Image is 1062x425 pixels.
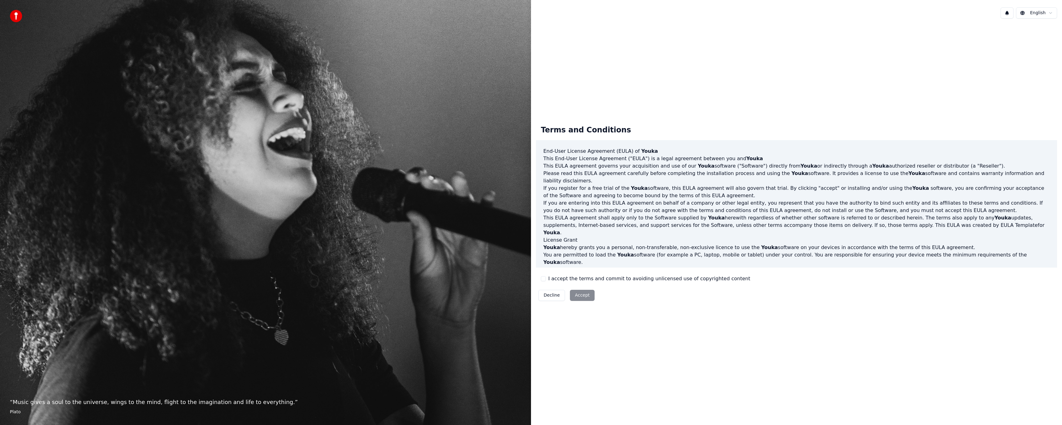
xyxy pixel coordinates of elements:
[543,244,1050,251] p: hereby grants you a personal, non-transferable, non-exclusive licence to use the software on your...
[909,170,925,176] span: Youka
[698,163,714,169] span: Youka
[543,185,1050,199] p: If you register for a free trial of the software, this EULA agreement will also govern that trial...
[912,185,929,191] span: Youka
[543,162,1050,170] p: This EULA agreement governs your acquisition and use of our software ("Software") directly from o...
[746,156,763,161] span: Youka
[543,214,1050,236] p: This EULA agreement shall apply only to the Software supplied by herewith regardless of whether o...
[761,244,778,250] span: Youka
[543,199,1050,214] p: If you are entering into this EULA agreement on behalf of a company or other legal entity, you re...
[543,259,560,265] span: Youka
[10,398,521,406] p: “ Music gives a soul to the universe, wings to the mind, flight to the imagination and life to ev...
[641,148,658,154] span: Youka
[631,185,648,191] span: Youka
[543,170,1050,185] p: Please read this EULA agreement carefully before completing the installation process and using th...
[801,163,817,169] span: Youka
[538,290,565,301] button: Decline
[792,170,808,176] span: Youka
[543,266,1050,273] p: You are not permitted to:
[10,409,521,415] footer: Plato
[543,244,560,250] span: Youka
[708,215,725,221] span: Youka
[543,155,1050,162] p: This End-User License Agreement ("EULA") is a legal agreement between you and
[543,148,1050,155] h3: End-User License Agreement (EULA) of
[994,215,1011,221] span: Youka
[548,275,750,282] label: I accept the terms and commit to avoiding unlicensed use of copyrighted content
[543,251,1050,266] p: You are permitted to load the software (for example a PC, laptop, mobile or tablet) under your co...
[617,252,634,258] span: Youka
[872,163,889,169] span: Youka
[536,120,636,140] div: Terms and Conditions
[543,236,1050,244] h3: License Grant
[1001,222,1038,228] a: EULA Template
[543,230,560,235] span: Youka
[10,10,22,22] img: youka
